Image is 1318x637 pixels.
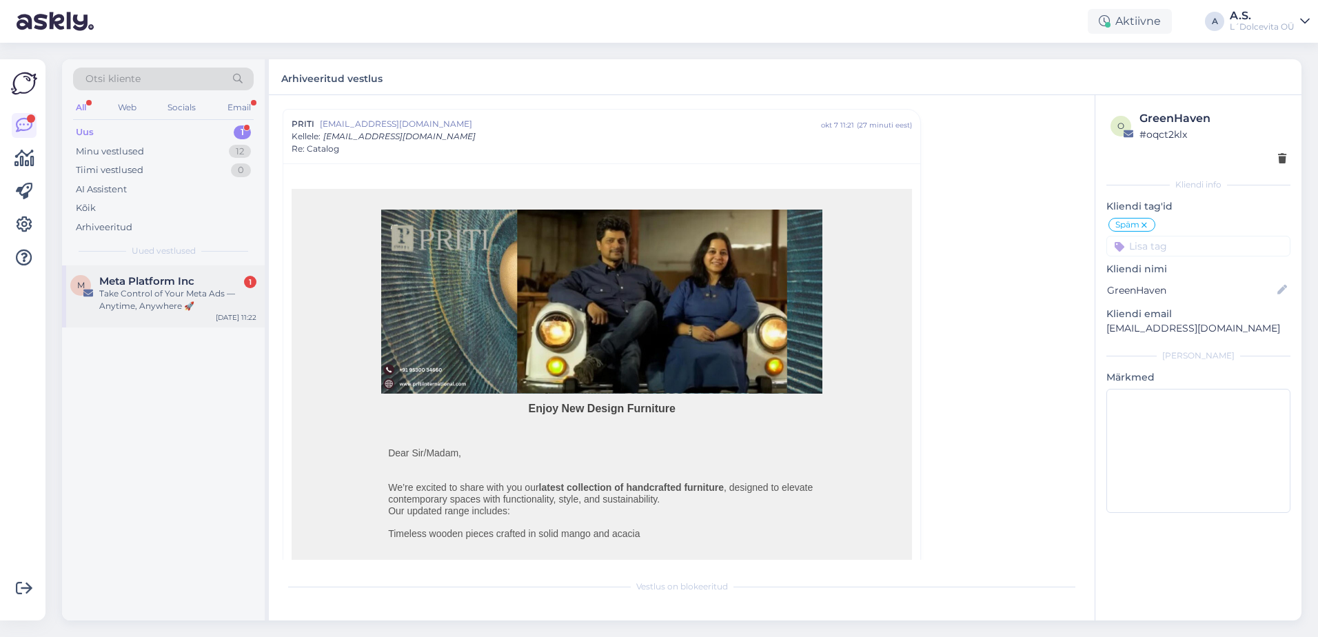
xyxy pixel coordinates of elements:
input: Lisa nimi [1107,283,1275,298]
span: Späm [1115,221,1139,229]
div: Minu vestlused [76,145,144,159]
span: Kellele : [292,131,321,141]
span: Vestlus on blokeeritud [636,580,728,593]
div: 1 [244,276,256,288]
p: Kliendi email [1106,307,1290,321]
span: Otsi kliente [85,72,141,86]
div: ( 27 minuti eest ) [857,120,912,130]
span: o [1117,121,1124,131]
div: Aktiivne [1088,9,1172,34]
div: okt 7 11:21 [821,120,854,130]
img: Askly Logo [11,70,37,97]
div: L´Dolcevita OÜ [1230,21,1295,32]
span: Meta Platform Inc [99,275,194,287]
div: GreenHaven [1139,110,1286,127]
p: Timeless wooden pieces crafted in solid mango and acacia [388,528,815,540]
div: A [1205,12,1224,31]
p: Kliendi nimi [1106,262,1290,276]
div: 0 [231,163,251,177]
input: Lisa tag [1106,236,1290,256]
div: AI Assistent [76,183,127,196]
div: Tiimi vestlused [76,163,143,177]
p: Märkmed [1106,370,1290,385]
span: Re: Catalog [292,143,339,155]
div: 1 [234,125,251,139]
div: [DATE] 11:22 [216,312,256,323]
div: [PERSON_NAME] [1106,350,1290,362]
div: Socials [165,99,199,117]
div: Web [115,99,139,117]
div: # oqct2klx [1139,127,1286,142]
div: All [73,99,89,117]
span: PRITI [292,118,314,130]
p: Our updated range includes: [388,505,815,517]
p: [EMAIL_ADDRESS][DOMAIN_NAME] [1106,321,1290,336]
p: We’re excited to share with you our , designed to elevate contemporary spaces with functionality,... [388,482,815,505]
strong: latest collection of handcrafted furniture [539,482,724,493]
div: Email [225,99,254,117]
div: Uus [76,125,94,139]
div: 12 [229,145,251,159]
div: Kõik [76,201,96,215]
span: M [77,280,85,290]
p: Kliendi tag'id [1106,199,1290,214]
a: A.S.L´Dolcevita OÜ [1230,10,1310,32]
div: Take Control of Your Meta Ads — Anytime, Anywhere 🚀 [99,287,256,312]
div: A.S. [1230,10,1295,21]
span: [EMAIL_ADDRESS][DOMAIN_NAME] [323,131,476,141]
span: [EMAIL_ADDRESS][DOMAIN_NAME] [320,118,821,130]
div: Arhiveeritud [76,221,132,234]
label: Arhiveeritud vestlus [281,68,383,86]
span: Uued vestlused [132,245,196,257]
p: Dear Sir/Madam, [388,447,815,459]
div: Kliendi info [1106,179,1290,191]
strong: Enjoy New Design Furniture [529,403,676,414]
